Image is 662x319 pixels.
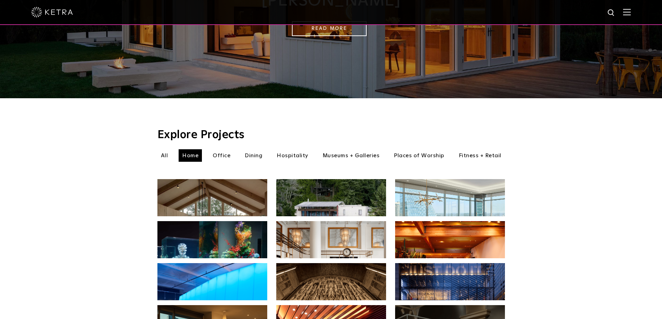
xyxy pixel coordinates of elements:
img: An aerial view of Olson Kundig's Studio House in Seattle [276,179,386,265]
li: Places of Worship [390,149,448,162]
img: search icon [607,9,616,17]
li: Fitness + Retail [455,149,505,162]
img: Hamburger%20Nav.svg [623,9,631,15]
img: Dustin_Yellin_Ketra_Web-03-1 [157,221,267,307]
li: Home [179,149,202,162]
li: Office [209,149,234,162]
li: Dining [241,149,266,162]
img: New-Project-Page-hero-(3x)_0027_0010_RiggsHotel_01_20_20_LARGE [276,221,386,307]
li: All [157,149,172,162]
img: ketra-logo-2019-white [31,7,73,17]
a: Read More [292,21,367,36]
img: New-Project-Page-hero-(3x)_0002_TamarindoRestaurant-0001-LizKuball-HighRes [395,221,505,307]
img: Project_Landing_Thumbnail-2021 [157,179,267,265]
img: Project_Landing_Thumbnail-2022smaller [395,179,505,265]
li: Museums + Galleries [319,149,383,162]
h3: Explore Projects [157,129,505,141]
li: Hospitality [273,149,312,162]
